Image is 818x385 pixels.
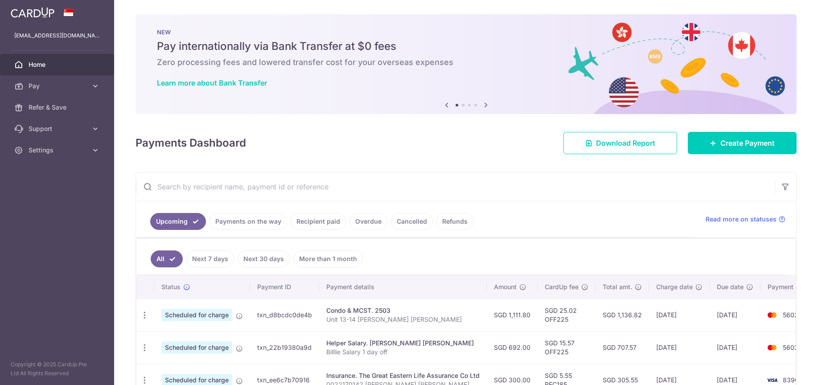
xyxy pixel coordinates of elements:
span: CardUp fee [545,283,579,291]
span: 8390 [783,376,799,384]
a: More than 1 month [293,250,363,267]
a: All [151,250,183,267]
input: Search by recipient name, payment id or reference [136,172,775,201]
span: Due date [717,283,744,291]
a: Read more on statuses [706,215,785,224]
span: Settings [29,146,87,155]
td: SGD 707.57 [596,331,649,364]
p: NEW [157,29,775,36]
td: SGD 25.02 OFF225 [538,299,596,331]
a: Recipient paid [291,213,346,230]
span: Create Payment [720,138,775,148]
img: Bank transfer banner [136,14,797,114]
a: Learn more about Bank Transfer [157,78,267,87]
p: Billlie Salary 1 day off [326,348,480,356]
a: Refunds [436,213,473,230]
a: Overdue [349,213,387,230]
span: Scheduled for charge [161,341,232,354]
span: Charge date [656,283,693,291]
span: Download Report [596,138,655,148]
a: Download Report [563,132,677,154]
span: Refer & Save [29,103,87,112]
h6: Zero processing fees and lowered transfer cost for your overseas expenses [157,57,775,68]
span: Amount [494,283,517,291]
span: 5602 [783,311,798,319]
td: SGD 692.00 [487,331,538,364]
td: [DATE] [710,299,760,331]
td: [DATE] [649,299,710,331]
span: Support [29,124,87,133]
a: Create Payment [688,132,797,154]
span: Home [29,60,87,69]
th: Payment details [319,275,487,299]
td: txn_d8bcdc0de4b [250,299,319,331]
span: Read more on statuses [706,215,777,224]
td: [DATE] [710,331,760,364]
span: 5602 [783,344,798,351]
th: Payment ID [250,275,319,299]
h5: Pay internationally via Bank Transfer at $0 fees [157,39,775,53]
span: Pay [29,82,87,90]
p: [EMAIL_ADDRESS][DOMAIN_NAME] [14,31,100,40]
div: Insurance. The Great Eastern Life Assurance Co Ltd [326,371,480,380]
div: Condo & MCST. 2503 [326,306,480,315]
span: Total amt. [603,283,632,291]
td: SGD 1,111.80 [487,299,538,331]
img: CardUp [11,7,54,18]
h4: Payments Dashboard [136,135,246,151]
a: Cancelled [391,213,433,230]
img: Bank Card [763,310,781,320]
td: txn_22b19380a9d [250,331,319,364]
td: SGD 15.57 OFF225 [538,331,596,364]
td: SGD 1,136.82 [596,299,649,331]
p: Unit 13-14 [PERSON_NAME] [PERSON_NAME] [326,315,480,324]
a: Next 7 days [186,250,234,267]
a: Payments on the way [210,213,287,230]
div: Helper Salary. [PERSON_NAME] [PERSON_NAME] [326,339,480,348]
a: Next 30 days [238,250,290,267]
img: Bank Card [763,342,781,353]
a: Upcoming [150,213,206,230]
span: Status [161,283,181,291]
span: Scheduled for charge [161,309,232,321]
td: [DATE] [649,331,710,364]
